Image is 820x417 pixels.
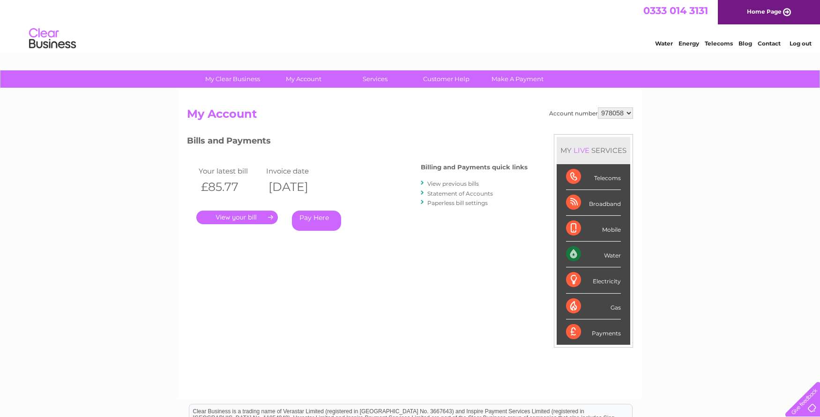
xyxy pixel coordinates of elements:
h4: Billing and Payments quick links [421,164,528,171]
div: LIVE [572,146,591,155]
td: Invoice date [264,165,331,177]
div: Electricity [566,267,621,293]
a: Statement of Accounts [427,190,493,197]
a: Water [655,40,673,47]
a: Log out [790,40,812,47]
a: My Account [265,70,343,88]
a: Services [336,70,414,88]
h2: My Account [187,107,633,125]
td: Your latest bill [196,165,264,177]
a: Pay Here [292,211,341,231]
a: Customer Help [408,70,485,88]
th: £85.77 [196,177,264,197]
a: Blog [738,40,752,47]
a: 0333 014 3131 [643,5,708,16]
a: . [196,211,278,224]
a: Make A Payment [479,70,556,88]
div: Water [566,242,621,267]
div: Gas [566,294,621,319]
div: MY SERVICES [557,137,630,164]
th: [DATE] [264,177,331,197]
a: My Clear Business [194,70,271,88]
div: Telecoms [566,164,621,190]
div: Broadband [566,190,621,216]
a: Paperless bill settings [427,199,488,206]
a: Contact [758,40,781,47]
div: Account number [549,107,633,119]
img: logo.png [29,24,76,53]
a: View previous bills [427,180,479,187]
a: Energy [678,40,699,47]
h3: Bills and Payments [187,134,528,151]
div: Clear Business is a trading name of Verastar Limited (registered in [GEOGRAPHIC_DATA] No. 3667643... [189,5,632,45]
div: Payments [566,319,621,345]
a: Telecoms [705,40,733,47]
div: Mobile [566,216,621,242]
